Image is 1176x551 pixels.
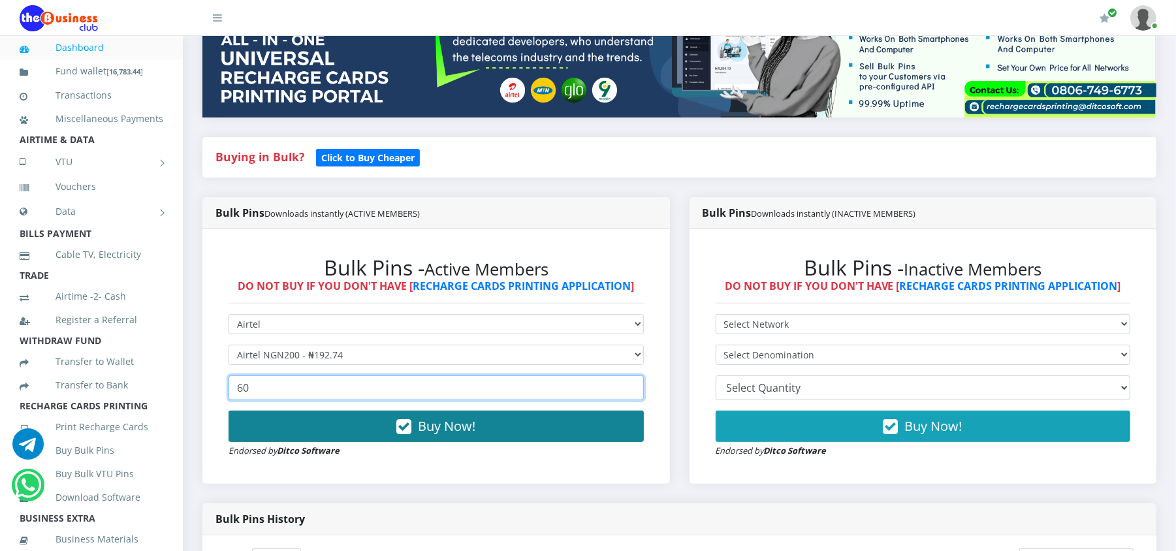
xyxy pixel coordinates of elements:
[316,149,420,165] a: Click to Buy Cheaper
[1130,5,1156,31] img: User
[703,206,916,220] strong: Bulk Pins
[1100,13,1109,24] i: Renew/Upgrade Subscription
[20,482,163,512] a: Download Software
[20,281,163,311] a: Airtime -2- Cash
[20,56,163,87] a: Fund wallet[16,783.44]
[20,347,163,377] a: Transfer to Wallet
[20,104,163,134] a: Miscellaneous Payments
[215,206,420,220] strong: Bulk Pins
[20,459,163,489] a: Buy Bulk VTU Pins
[413,279,631,293] a: RECHARGE CARDS PRINTING APPLICATION
[321,151,415,164] b: Click to Buy Cheaper
[20,435,163,465] a: Buy Bulk Pins
[20,146,163,178] a: VTU
[109,67,140,76] b: 16,783.44
[20,80,163,110] a: Transactions
[752,208,916,219] small: Downloads instantly (INACTIVE MEMBERS)
[20,412,163,442] a: Print Recharge Cards
[20,172,163,202] a: Vouchers
[1107,8,1117,18] span: Renew/Upgrade Subscription
[229,375,644,400] input: Enter Quantity
[277,445,340,456] strong: Ditco Software
[418,417,475,435] span: Buy Now!
[264,208,420,219] small: Downloads instantly (ACTIVE MEMBERS)
[20,33,163,63] a: Dashboard
[215,512,305,526] strong: Bulk Pins History
[15,479,42,501] a: Chat for support
[764,445,827,456] strong: Ditco Software
[20,305,163,335] a: Register a Referral
[20,370,163,400] a: Transfer to Bank
[904,258,1042,281] small: Inactive Members
[229,255,644,280] h2: Bulk Pins -
[106,67,143,76] small: [ ]
[12,438,44,460] a: Chat for support
[716,445,827,456] small: Endorsed by
[238,279,634,293] strong: DO NOT BUY IF YOU DON'T HAVE [ ]
[229,411,644,442] button: Buy Now!
[716,255,1131,280] h2: Bulk Pins -
[725,279,1121,293] strong: DO NOT BUY IF YOU DON'T HAVE [ ]
[20,5,98,31] img: Logo
[905,417,962,435] span: Buy Now!
[20,240,163,270] a: Cable TV, Electricity
[716,411,1131,442] button: Buy Now!
[229,445,340,456] small: Endorsed by
[900,279,1118,293] a: RECHARGE CARDS PRINTING APPLICATION
[20,195,163,228] a: Data
[215,149,304,165] strong: Buying in Bulk?
[424,258,548,281] small: Active Members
